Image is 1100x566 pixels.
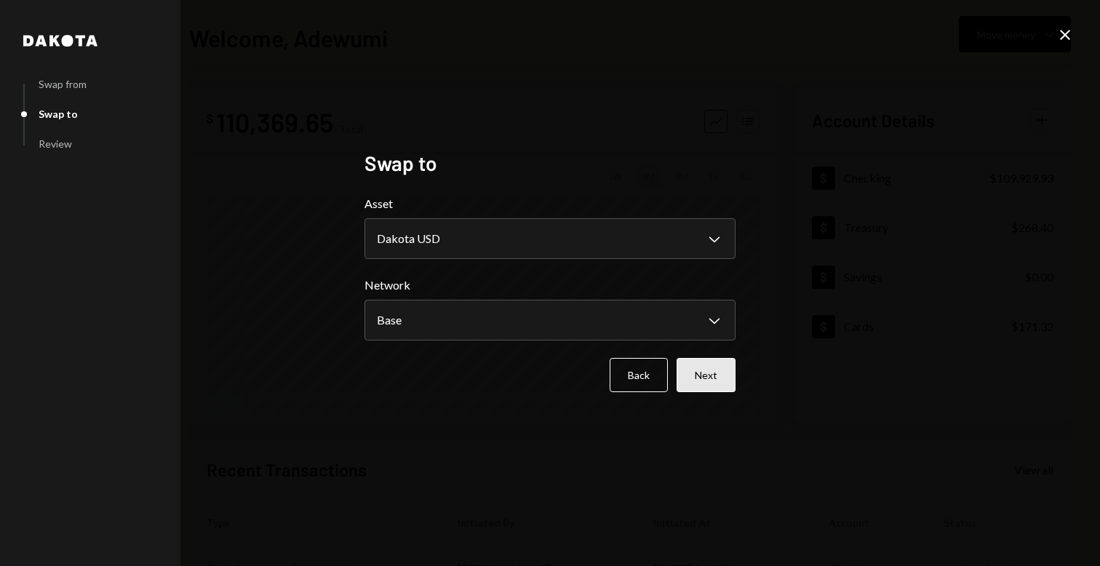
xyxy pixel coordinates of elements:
[39,137,72,150] div: Review
[364,149,736,178] h2: Swap to
[39,78,87,90] div: Swap from
[39,108,78,120] div: Swap to
[364,276,736,294] label: Network
[610,358,668,392] button: Back
[677,358,736,392] button: Next
[364,218,736,259] button: Asset
[364,300,736,340] button: Network
[364,195,736,212] label: Asset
